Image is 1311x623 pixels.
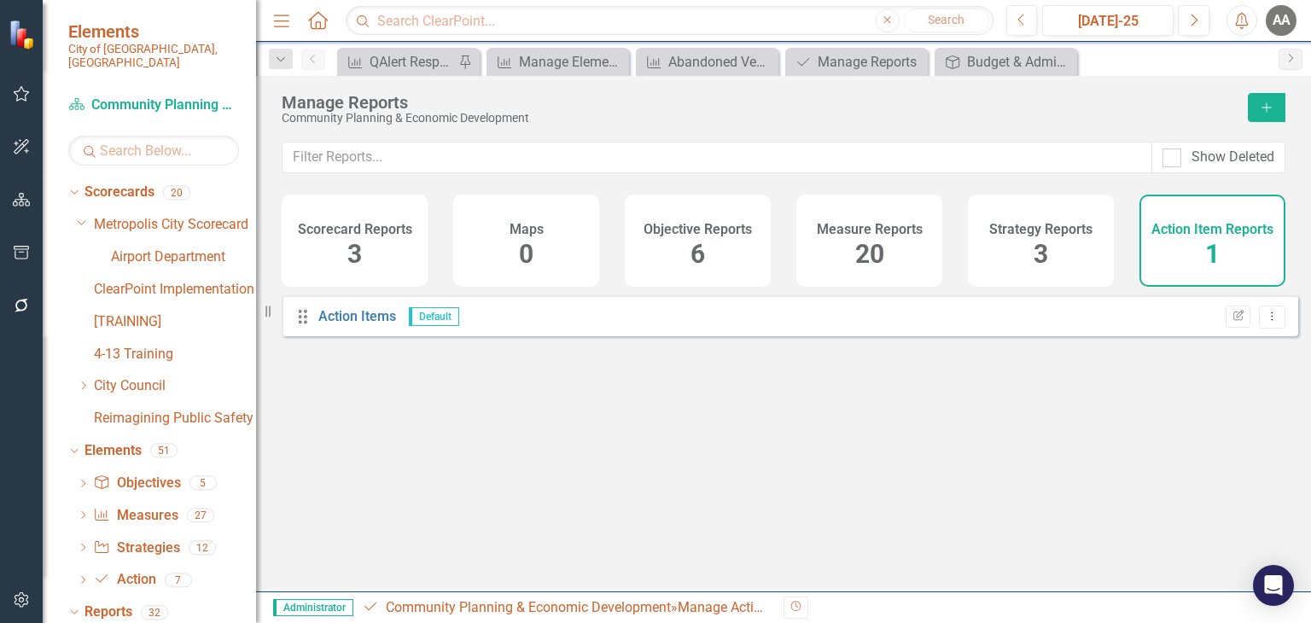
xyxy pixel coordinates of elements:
[668,51,774,73] div: Abandoned Vehicle Cases That Result in Towing
[68,42,239,70] small: City of [GEOGRAPHIC_DATA], [GEOGRAPHIC_DATA]
[94,215,256,235] a: Metropolis City Scorecard
[150,444,178,458] div: 51
[346,6,993,36] input: Search ClearPoint...
[644,222,752,237] h4: Objective Reports
[491,51,625,73] a: Manage Elements
[84,183,154,202] a: Scorecards
[519,239,533,269] span: 0
[93,506,178,526] a: Measures
[68,96,239,115] a: Community Planning & Economic Development
[790,51,924,73] a: Manage Reports
[318,308,396,324] a: Action Items
[967,51,1073,73] div: Budget & Administrative Services
[94,312,256,332] a: [TRAINING]
[362,598,771,618] div: » Manage Action Item Reports
[273,599,353,616] span: Administrator
[9,20,38,49] img: ClearPoint Strategy
[347,239,362,269] span: 3
[165,573,192,587] div: 7
[111,247,256,267] a: Airport Department
[1192,148,1274,167] div: Show Deleted
[282,93,1231,112] div: Manage Reports
[1151,222,1273,237] h4: Action Item Reports
[84,603,132,622] a: Reports
[386,599,671,615] a: Community Planning & Economic Development
[93,474,180,493] a: Objectives
[93,539,179,558] a: Strategies
[94,409,256,428] a: Reimagining Public Safety
[68,136,239,166] input: Search Below...
[519,51,625,73] div: Manage Elements
[928,13,964,26] span: Search
[989,222,1092,237] h4: Strategy Reports
[141,605,168,620] div: 32
[163,185,190,200] div: 20
[409,307,459,326] span: Default
[189,540,216,555] div: 12
[93,570,155,590] a: Action
[510,222,544,237] h4: Maps
[84,441,142,461] a: Elements
[818,51,924,73] div: Manage Reports
[904,9,989,32] button: Search
[370,51,454,73] div: QAlert Response Time
[1253,565,1294,606] div: Open Intercom Messenger
[94,345,256,364] a: 4-13 Training
[298,222,412,237] h4: Scorecard Reports
[939,51,1073,73] a: Budget & Administrative Services
[282,142,1152,173] input: Filter Reports...
[1266,5,1296,36] button: AA
[187,508,214,522] div: 27
[1205,239,1220,269] span: 1
[690,239,705,269] span: 6
[1048,11,1168,32] div: [DATE]-25
[817,222,923,237] h4: Measure Reports
[94,376,256,396] a: City Council
[640,51,774,73] a: Abandoned Vehicle Cases That Result in Towing
[1042,5,1174,36] button: [DATE]-25
[282,112,1231,125] div: Community Planning & Economic Development
[94,280,256,300] a: ClearPoint Implementation
[1034,239,1048,269] span: 3
[68,21,239,42] span: Elements
[189,476,217,491] div: 5
[855,239,884,269] span: 20
[341,51,454,73] a: QAlert Response Time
